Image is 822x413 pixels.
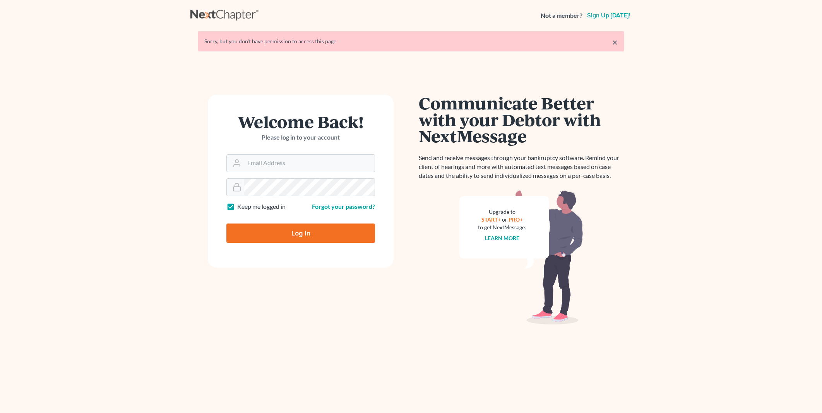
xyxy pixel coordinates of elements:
[312,203,375,210] a: Forgot your password?
[612,38,618,47] a: ×
[478,208,526,216] div: Upgrade to
[478,224,526,231] div: to get NextMessage.
[419,95,624,144] h1: Communicate Better with your Debtor with NextMessage
[419,154,624,180] p: Send and receive messages through your bankruptcy software. Remind your client of hearings and mo...
[541,11,582,20] strong: Not a member?
[244,155,375,172] input: Email Address
[204,38,618,45] div: Sorry, but you don't have permission to access this page
[226,133,375,142] p: Please log in to your account
[485,235,519,241] a: Learn more
[509,216,523,223] a: PRO+
[226,113,375,130] h1: Welcome Back!
[481,216,501,223] a: START+
[459,189,583,325] img: nextmessage_bg-59042aed3d76b12b5cd301f8e5b87938c9018125f34e5fa2b7a6b67550977c72.svg
[586,12,632,19] a: Sign up [DATE]!
[237,202,286,211] label: Keep me logged in
[502,216,507,223] span: or
[226,224,375,243] input: Log In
